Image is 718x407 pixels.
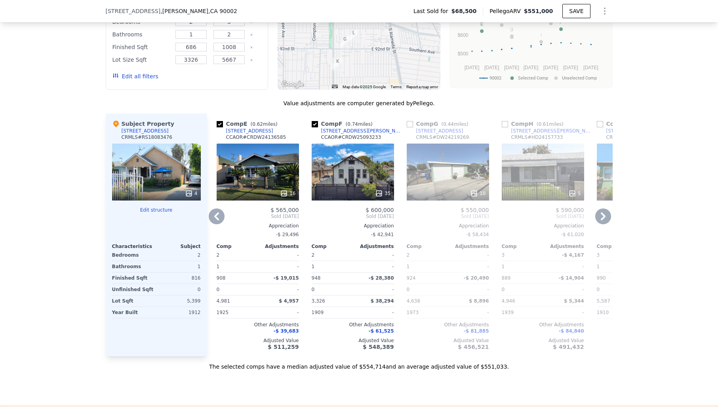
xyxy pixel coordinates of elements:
div: Characteristics [112,243,156,250]
div: [STREET_ADDRESS] [226,128,273,134]
span: $ 491,432 [553,344,584,350]
div: Subject Property [112,120,174,128]
div: Other Adjustments [502,322,584,328]
span: $ 8,896 [469,298,489,304]
div: 16 [280,189,295,197]
button: Clear [250,46,253,49]
span: , [PERSON_NAME] [160,7,237,15]
div: - [354,307,394,318]
div: 4 [185,189,198,197]
div: Appreciation [597,223,679,229]
span: -$ 61,525 [369,328,394,334]
button: Show Options [597,3,613,19]
div: [STREET_ADDRESS] [122,128,169,134]
span: ( miles) [438,121,472,127]
div: - [259,250,299,261]
span: [STREET_ADDRESS] [106,7,161,15]
div: - [545,307,584,318]
div: Comp [597,243,638,250]
div: - [449,261,489,272]
a: [STREET_ADDRESS][PERSON_NAME] [312,128,404,134]
text: [DATE] [504,65,519,70]
div: Bathrooms [112,261,155,272]
span: Sold [DATE] [407,213,489,220]
div: Lot Size Sqft [112,54,171,65]
text: Unselected Comp [562,76,597,81]
span: Sold [DATE] [312,213,394,220]
span: -$ 84,840 [559,328,584,334]
button: Edit all filters [112,72,158,80]
div: [STREET_ADDRESS][PERSON_NAME] [511,128,594,134]
span: 5,587 [597,298,610,304]
div: Appreciation [312,223,394,229]
div: CCAOR # CRDW24136585 [226,134,286,140]
text: $500 [457,51,468,57]
button: Clear [250,33,253,36]
button: Edit structure [112,207,201,213]
div: [STREET_ADDRESS][PERSON_NAME] [321,128,404,134]
div: 1939 [502,307,541,318]
div: - [354,250,394,261]
div: Bedrooms [112,250,155,261]
span: 0 [597,287,600,292]
div: [STREET_ADDRESS] [416,128,463,134]
div: Finished Sqft [112,42,171,53]
div: Comp [502,243,543,250]
div: Other Adjustments [407,322,489,328]
div: - [259,307,299,318]
div: CRMLS # RS18083476 [122,134,172,140]
span: -$ 20,490 [464,275,489,281]
div: CRMLS # DW24219269 [416,134,469,140]
div: Comp [312,243,353,250]
span: $ 590,000 [556,207,584,213]
div: - [354,261,394,272]
span: 908 [217,275,226,281]
span: 0.74 [347,121,358,127]
span: $ 4,957 [279,298,299,304]
span: -$ 28,380 [369,275,394,281]
span: -$ 19,015 [274,275,299,281]
span: $ 600,000 [366,207,394,213]
div: Appreciation [502,223,584,229]
text: [DATE] [583,65,598,70]
div: 1912 [158,307,201,318]
span: -$ 39,683 [274,328,299,334]
div: - [545,261,584,272]
span: Pellego ARV [489,7,524,15]
div: Other Adjustments [217,322,299,328]
span: $ 5,344 [564,298,584,304]
a: [STREET_ADDRESS][PERSON_NAME] [502,128,594,134]
a: [STREET_ADDRESS] [217,128,273,134]
div: Comp G [407,120,472,128]
button: SAVE [562,4,590,18]
span: Sold [DATE] [502,213,584,220]
div: Adjustments [258,243,299,250]
span: -$ 42,941 [371,232,394,237]
span: ( miles) [248,121,281,127]
span: 2 [407,252,410,258]
span: 2 [217,252,220,258]
div: Comp [407,243,448,250]
div: 1 [502,261,541,272]
span: 924 [407,275,416,281]
div: Subject [156,243,201,250]
text: [DATE] [464,65,479,70]
div: 10 [470,189,486,197]
text: $600 [457,32,468,38]
div: Year Built [112,307,155,318]
span: -$ 58,434 [466,232,489,237]
span: $ 38,294 [371,298,394,304]
div: - [449,250,489,261]
span: $ 511,259 [268,344,299,350]
text: Selected Comp [518,76,548,81]
div: 1909 [312,307,351,318]
div: Adjusted Value [502,337,584,344]
span: 0 [407,287,410,292]
span: $ 456,521 [458,344,489,350]
div: - [259,261,299,272]
span: $551,000 [524,8,553,14]
div: Adjusted Value [217,337,299,344]
img: Google [280,80,306,90]
span: ( miles) [533,121,567,127]
div: Adjustments [543,243,584,250]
